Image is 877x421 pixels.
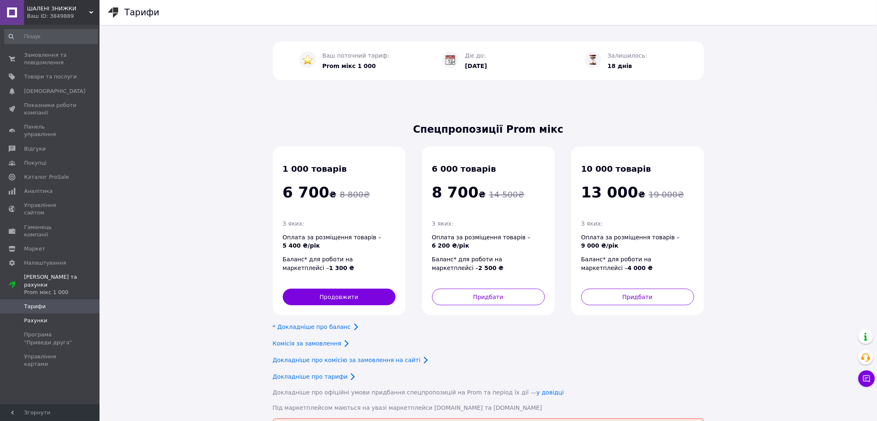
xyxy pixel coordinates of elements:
[273,340,342,347] a: Комісія за замовлення
[608,63,632,69] span: 18 днів
[24,73,77,80] span: Товари та послуги
[283,242,320,249] span: 5 400 ₴/рік
[581,184,639,201] span: 13 000
[432,190,486,200] span: ₴
[283,289,396,305] button: Продовжити
[323,63,376,69] span: Prom мікс 1 000
[283,164,347,174] span: 1 000 товарів
[581,164,651,174] span: 10 000 товарів
[4,29,98,44] input: Пошук
[24,224,77,238] span: Гаманець компанії
[581,256,653,271] span: Баланс* для роботи на маркетплейсі –
[24,303,46,310] span: Тарифи
[329,265,355,271] span: 1 300 ₴
[628,265,653,271] span: 4 000 ₴
[432,164,496,174] span: 6 000 товарів
[303,55,313,65] img: :star:
[432,242,469,249] span: 6 200 ₴/рік
[432,256,504,271] span: Баланс* для роботи на маркетплейсі –
[445,55,455,65] img: :calendar:
[273,324,351,330] a: * Докладніше про баланс
[24,202,77,217] span: Управління сайтом
[24,273,100,296] span: [PERSON_NAME] та рахунки
[24,331,77,346] span: Програма "Приведи друга"
[273,389,564,396] span: Докладніше про офіційні умови придбання спецпропозицій на Prom та період їх дії —
[479,265,504,271] span: 2 500 ₴
[537,389,564,396] a: у довідці
[649,190,684,200] span: 19 000 ₴
[323,52,389,59] span: Ваш поточний тариф:
[24,245,45,253] span: Маркет
[340,190,370,200] span: 8 800 ₴
[273,122,704,136] span: Спецпропозиції Prom мікс
[588,55,598,65] img: :hourglass_flowing_sand:
[465,52,486,59] span: Діє до:
[581,234,680,249] span: Оплата за розміщення товарів –
[273,373,348,380] a: Докладніше про тарифи
[283,234,381,249] span: Оплата за розміщення товарів –
[465,63,487,69] span: [DATE]
[432,184,479,201] span: 8 700
[24,123,77,138] span: Панель управління
[283,184,330,201] span: 6 700
[581,289,694,305] button: Придбати
[24,51,77,66] span: Замовлення та повідомлення
[283,256,355,271] span: Баланс* для роботи на маркетплейсі –
[24,353,77,368] span: Управління картами
[283,190,337,200] span: ₴
[24,187,53,195] span: Аналітика
[24,159,46,167] span: Покупці
[24,317,47,324] span: Рахунки
[273,404,542,411] span: Під маркетплейсом маються на увазі маркетплейси [DOMAIN_NAME] та [DOMAIN_NAME]
[124,7,159,17] h1: Тарифи
[24,102,77,117] span: Показники роботи компанії
[27,5,89,12] span: ШАЛЕНІ ЗНИЖКИ
[581,242,619,249] span: 9 000 ₴/рік
[432,220,454,227] span: З яких:
[432,289,545,305] button: Придбати
[581,220,603,227] span: З яких:
[608,52,648,59] span: Залишилось:
[24,88,85,95] span: [DEMOGRAPHIC_DATA]
[489,190,524,200] span: 14 500 ₴
[24,173,69,181] span: Каталог ProSale
[24,259,66,267] span: Налаштування
[27,12,100,20] div: Ваш ID: 3849889
[581,190,646,200] span: ₴
[858,370,875,387] button: Чат з покупцем
[24,145,46,153] span: Відгуки
[432,234,531,249] span: Оплата за розміщення товарів –
[24,289,100,296] div: Prom мікс 1 000
[283,220,304,227] span: З яких:
[273,357,421,363] a: Докладніше про комісію за замовлення на сайті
